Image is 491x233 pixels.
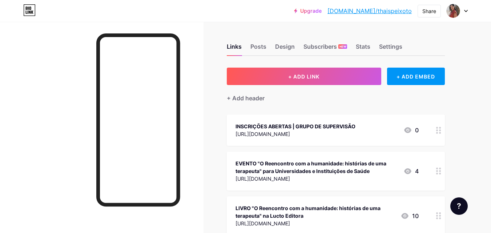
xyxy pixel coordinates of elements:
[227,94,265,103] div: + Add header
[327,7,412,15] a: [DOMAIN_NAME]/thaispeixoto
[250,42,266,55] div: Posts
[236,130,355,138] div: [URL][DOMAIN_NAME]
[403,126,419,134] div: 0
[236,160,398,175] div: EVENTO "O Reencontro com a humanidade: histórias de uma terapeuta" para Universidades e Instituiç...
[339,44,346,49] span: NEW
[275,42,295,55] div: Design
[236,122,355,130] div: INSCRIÇÕES ABERTAS | GRUPO DE SUPERVISÃO
[227,68,381,85] button: + ADD LINK
[356,42,370,55] div: Stats
[294,8,322,14] a: Upgrade
[236,175,398,182] div: [URL][DOMAIN_NAME]
[236,220,395,227] div: [URL][DOMAIN_NAME]
[401,212,419,220] div: 10
[379,42,402,55] div: Settings
[227,42,242,55] div: Links
[387,68,445,85] div: + ADD EMBED
[403,167,419,176] div: 4
[288,73,319,80] span: + ADD LINK
[236,204,395,220] div: LIVRO "O Reencontro com a humanidade: histórias de uma terapeuta" na Lucto Editora
[446,4,460,18] img: thaispeixoto
[303,42,347,55] div: Subscribers
[422,7,436,15] div: Share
